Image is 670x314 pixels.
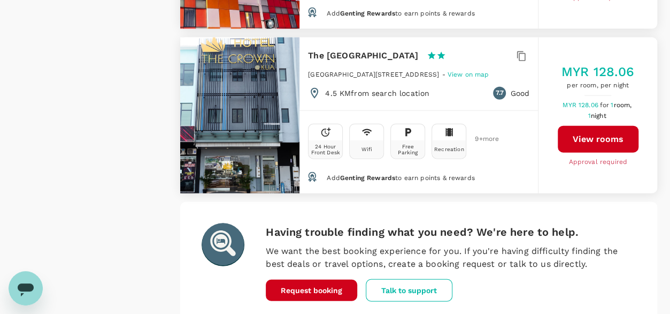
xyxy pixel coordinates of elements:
a: View on map [448,70,489,78]
span: [GEOGRAPHIC_DATA][STREET_ADDRESS] [308,71,439,78]
div: Free Parking [393,144,422,155]
button: View rooms [558,126,638,153]
span: room, [613,101,632,109]
h6: Having trouble finding what you need? We're here to help. [266,223,636,241]
span: Approval required [568,157,627,168]
span: Genting Rewards [340,10,395,17]
p: 4.5 KM from search location [325,88,429,99]
span: MYR 128.06 [563,101,600,109]
span: Genting Rewards [340,174,395,182]
span: Add to earn points & rewards [327,174,474,182]
div: Wifi [361,146,372,152]
h6: The [GEOGRAPHIC_DATA] [308,48,418,63]
button: Talk to support [366,279,452,302]
div: Recreation [434,146,464,152]
div: 24 Hour Front Desk [311,144,340,155]
span: - [442,71,447,78]
p: We want the best booking experience for you. If you're having difficulty finding the best deals o... [266,245,636,271]
h5: MYR 128.06 [561,63,635,80]
span: 1 [588,112,608,119]
span: per room, per night [561,80,635,91]
button: Request booking [266,280,357,301]
span: night [591,112,606,119]
span: 1 [611,101,633,109]
span: 9 + more [475,136,491,143]
p: Good [510,88,529,99]
span: Add to earn points & rewards [327,10,474,17]
span: View on map [448,71,489,78]
span: for [600,101,611,109]
iframe: Button to launch messaging window [9,271,43,305]
span: 7.7 [496,88,504,99]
